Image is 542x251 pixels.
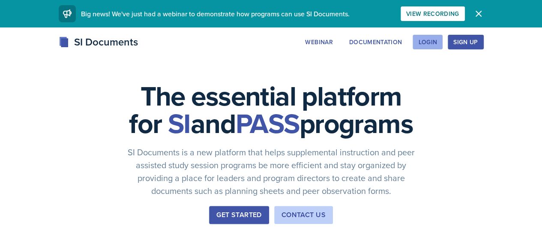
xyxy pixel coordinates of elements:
[81,9,350,18] span: Big news! We've just had a webinar to demonstrate how programs can use SI Documents.
[349,39,402,45] div: Documentation
[344,35,408,49] button: Documentation
[401,6,465,21] button: View Recording
[299,35,338,49] button: Webinar
[418,39,437,45] div: Login
[305,39,332,45] div: Webinar
[406,10,459,17] div: View Recording
[209,206,269,224] button: Get Started
[274,206,333,224] button: Contact Us
[448,35,483,49] button: Sign Up
[59,34,138,50] div: SI Documents
[413,35,443,49] button: Login
[216,210,261,220] div: Get Started
[453,39,478,45] div: Sign Up
[281,210,326,220] div: Contact Us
